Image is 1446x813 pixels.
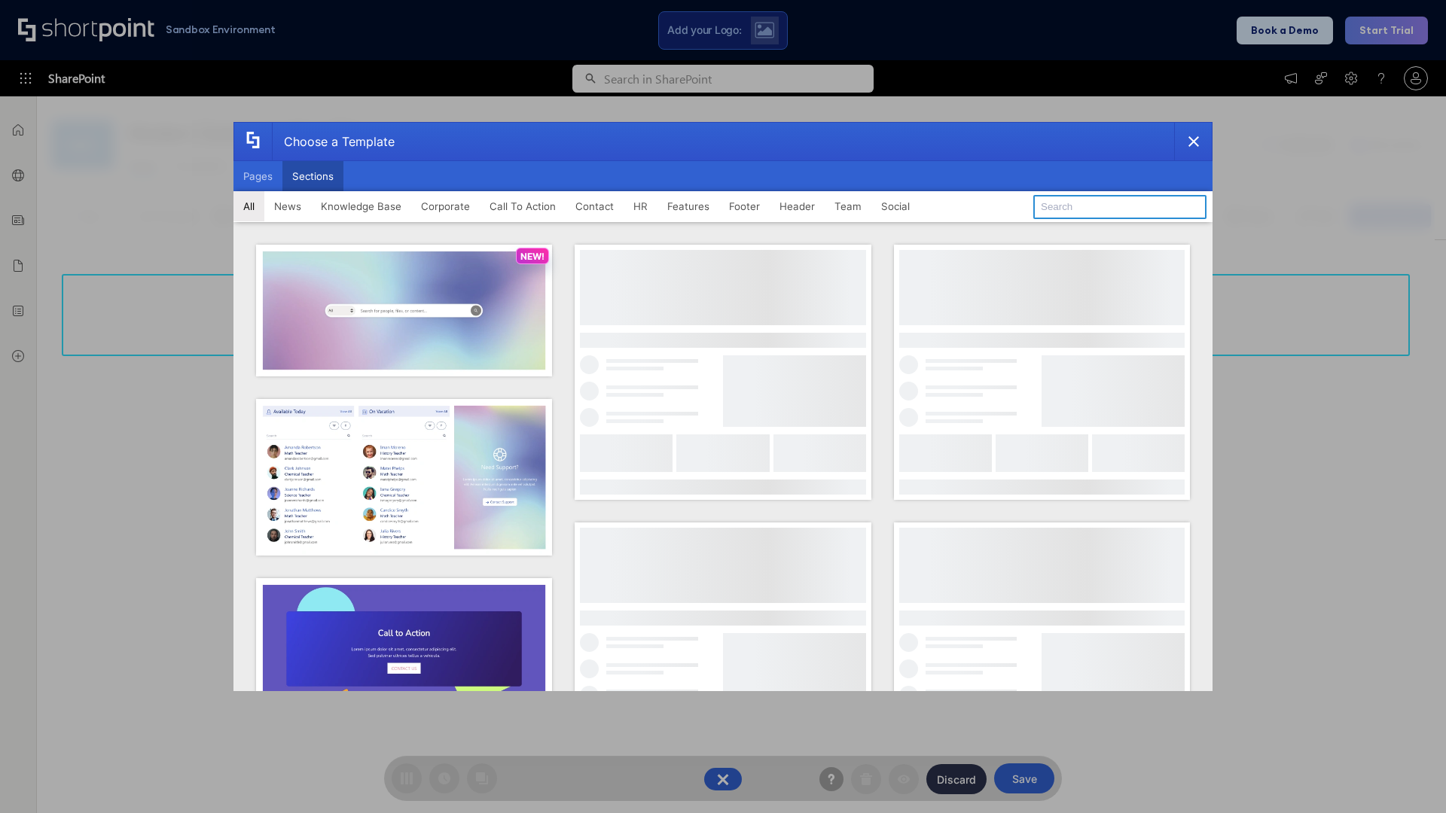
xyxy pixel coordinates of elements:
button: Corporate [411,191,480,221]
button: Header [770,191,825,221]
button: Sections [282,161,343,191]
button: Pages [233,161,282,191]
button: All [233,191,264,221]
button: Footer [719,191,770,221]
input: Search [1033,195,1207,219]
button: Team [825,191,871,221]
button: Knowledge Base [311,191,411,221]
div: template selector [233,122,1213,691]
div: Choose a Template [272,123,395,160]
button: HR [624,191,657,221]
button: Features [657,191,719,221]
button: News [264,191,311,221]
p: NEW! [520,251,545,262]
button: Call To Action [480,191,566,221]
button: Contact [566,191,624,221]
iframe: Chat Widget [1371,741,1446,813]
button: Social [871,191,920,221]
